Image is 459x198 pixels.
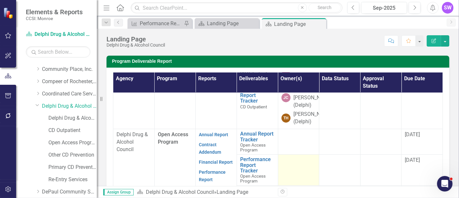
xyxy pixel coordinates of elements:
[437,176,453,192] iframe: Intercom live chat
[360,85,402,129] td: Double-Click to Edit
[237,85,278,129] td: Double-Click to Edit Right Click for Context Menu
[237,129,278,155] td: Double-Click to Edit Right Click for Context Menu
[294,87,332,109] div: [PERSON_NAME] [PERSON_NAME] (Delphi)
[113,57,155,129] td: Double-Click to Edit
[158,131,188,145] span: Open Access Program
[103,189,134,195] span: Assign Group
[48,115,97,122] a: Delphi Drug & Alcohol Council (MCOMH Internal)
[137,189,273,196] div: »
[294,111,332,126] div: [PERSON_NAME] (Delphi)
[360,129,402,155] td: Double-Click to Edit
[281,93,291,102] div: JC
[131,2,342,14] input: Search ClearPoint...
[363,4,405,12] div: Sep-2025
[3,7,15,19] img: ClearPoint Strategy
[42,90,97,98] a: Coordinated Care Services Inc.
[199,132,228,137] a: Annual Report
[274,20,325,28] div: Landing Page
[405,157,420,163] span: [DATE]
[48,164,97,171] a: Primary CD Prevention
[42,66,97,73] a: Community Place, Inc.
[281,114,291,123] div: TH
[48,139,97,147] a: Open Access Program
[319,129,361,155] td: Double-Click to Edit
[240,87,275,104] a: Financial Report Tracker
[42,188,97,196] a: DePaul Community Services, lnc.
[26,31,90,38] a: Delphi Drug & Alcohol Council
[199,170,226,182] a: Performance Report
[240,157,275,174] a: Performance Report Tracker
[240,131,275,142] a: Annual Report Tracker
[402,85,443,129] td: Double-Click to Edit
[196,57,237,129] td: Double-Click to Edit
[402,129,443,155] td: Double-Click to Edit
[26,16,83,21] small: CCSI: Monroe
[360,155,402,186] td: Double-Click to Edit
[117,131,151,153] p: Delphi Drug & Alcohol Council
[278,155,319,186] td: Double-Click to Edit
[405,131,420,137] span: [DATE]
[112,59,446,64] h3: Program Deliverable Report
[107,36,165,43] div: Landing Page
[217,189,248,195] div: Landing Page
[26,8,83,16] span: Elements & Reports
[42,103,97,110] a: Delphi Drug & Alcohol Council
[42,78,97,85] a: Compeer of Rochester, Inc.
[129,19,182,27] a: Performance Report
[442,2,454,14] button: SW
[319,155,361,186] td: Double-Click to Edit
[278,85,319,129] td: Double-Click to Edit
[26,46,90,58] input: Search Below...
[207,19,258,27] div: Landing Page
[240,104,267,109] span: CD Outpatient
[199,159,233,165] a: Financial Report
[48,127,97,134] a: CD Outpatient
[196,19,258,27] a: Landing Page
[199,142,221,155] a: Contract Addendum
[48,151,97,159] a: Other CD Prevention
[402,155,443,186] td: Double-Click to Edit
[240,142,266,152] span: Open Access Program
[361,2,407,14] button: Sep-2025
[140,19,182,27] div: Performance Report
[309,3,341,12] button: Search
[318,5,331,10] span: Search
[48,176,97,183] a: Re-Entry Services
[319,85,361,129] td: Double-Click to Edit
[237,155,278,186] td: Double-Click to Edit Right Click for Context Menu
[146,189,214,195] a: Delphi Drug & Alcohol Council
[278,129,319,155] td: Double-Click to Edit
[240,173,266,183] span: Open Access Program
[107,43,165,48] div: Delphi Drug & Alcohol Council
